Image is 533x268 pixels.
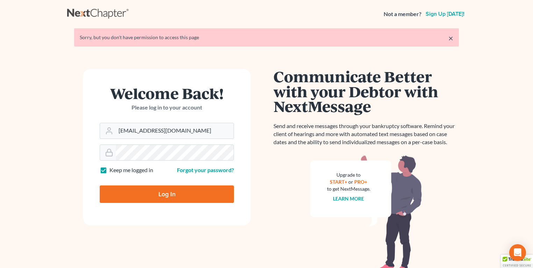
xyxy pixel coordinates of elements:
div: Open Intercom Messenger [509,244,526,261]
p: Please log in to your account [100,104,234,112]
input: Log In [100,185,234,203]
div: to get NextMessage. [327,185,370,192]
label: Keep me logged in [109,166,153,174]
h1: Welcome Back! [100,86,234,101]
a: Sign up [DATE]! [424,11,466,17]
div: Upgrade to [327,171,370,178]
p: Send and receive messages through your bankruptcy software. Remind your client of hearings and mo... [273,122,459,146]
h1: Communicate Better with your Debtor with NextMessage [273,69,459,114]
a: Forgot your password? [177,167,234,173]
a: PRO+ [355,179,368,185]
a: Learn more [333,196,364,202]
input: Email Address [116,123,234,139]
strong: Not a member? [384,10,421,18]
div: Sorry, but you don't have permission to access this page [80,34,453,41]
div: TrustedSite Certified [501,255,533,268]
a: × [448,34,453,42]
span: or [349,179,354,185]
a: START+ [330,179,348,185]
